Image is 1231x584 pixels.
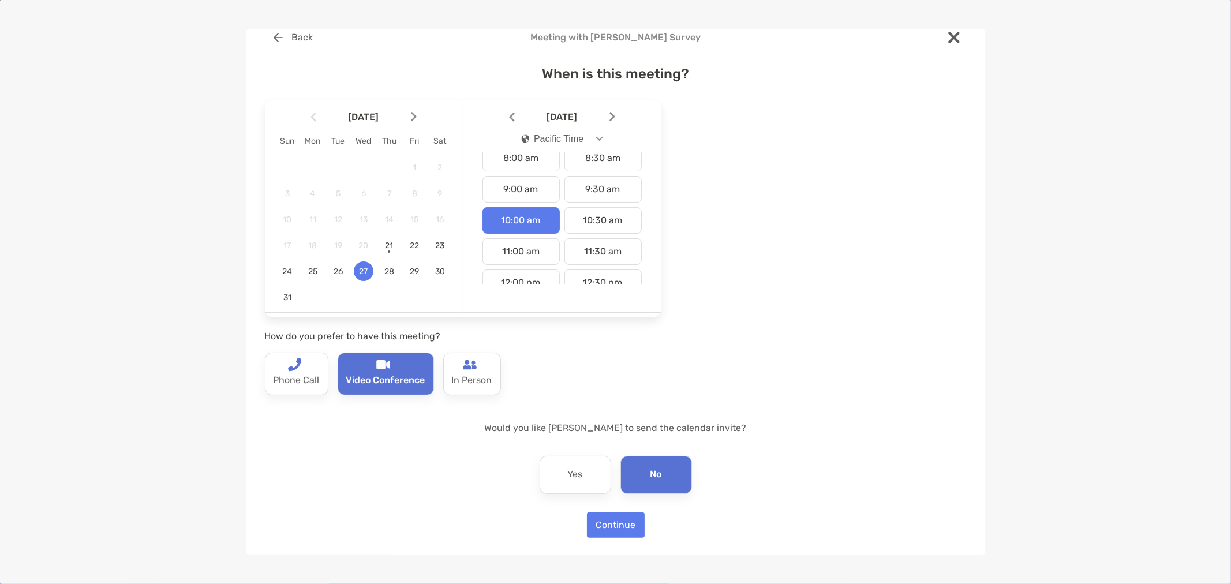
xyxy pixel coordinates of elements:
[405,241,424,250] span: 22
[650,466,662,484] p: No
[274,372,320,390] p: Phone Call
[354,267,373,276] span: 27
[354,189,373,199] span: 6
[405,163,424,173] span: 1
[587,512,645,538] button: Continue
[948,32,960,43] img: close modal
[303,215,323,224] span: 11
[568,466,583,484] p: Yes
[278,189,297,199] span: 3
[354,215,373,224] span: 13
[379,215,399,224] span: 14
[328,267,348,276] span: 26
[265,421,967,435] p: Would you like [PERSON_NAME] to send the calendar invite?
[521,134,583,144] div: Pacific Time
[354,241,373,250] span: 20
[402,136,427,146] div: Fri
[376,136,402,146] div: Thu
[379,241,399,250] span: 21
[346,372,425,390] p: Video Conference
[463,358,477,372] img: type-call
[319,111,409,122] span: [DATE]
[265,25,322,50] button: Back
[274,33,283,42] img: button icon
[275,136,300,146] div: Sun
[303,241,323,250] span: 18
[609,112,615,122] img: Arrow icon
[430,267,450,276] span: 30
[482,207,560,234] div: 10:00 am
[328,215,348,224] span: 12
[278,241,297,250] span: 17
[379,189,399,199] span: 7
[482,176,560,203] div: 9:00 am
[379,267,399,276] span: 28
[564,238,642,265] div: 11:30 am
[482,269,560,296] div: 12:00 pm
[405,267,424,276] span: 29
[430,241,450,250] span: 23
[564,176,642,203] div: 9:30 am
[482,238,560,265] div: 11:00 am
[265,32,967,43] h4: Meeting with [PERSON_NAME] Survey
[521,134,529,143] img: icon
[328,241,348,250] span: 19
[303,267,323,276] span: 25
[509,112,515,122] img: Arrow icon
[596,137,603,141] img: Open dropdown arrow
[265,329,661,343] p: How do you prefer to have this meeting?
[411,112,417,122] img: Arrow icon
[511,126,612,152] button: iconPacific Time
[452,372,492,390] p: In Person
[310,112,316,122] img: Arrow icon
[328,189,348,199] span: 5
[325,136,351,146] div: Tue
[482,145,560,171] div: 8:00 am
[351,136,376,146] div: Wed
[278,267,297,276] span: 24
[430,215,450,224] span: 16
[287,358,301,372] img: type-call
[564,145,642,171] div: 8:30 am
[405,189,424,199] span: 8
[303,189,323,199] span: 4
[564,269,642,296] div: 12:30 pm
[564,207,642,234] div: 10:30 am
[278,215,297,224] span: 10
[430,189,450,199] span: 9
[300,136,325,146] div: Mon
[376,358,390,372] img: type-call
[405,215,424,224] span: 15
[427,136,452,146] div: Sat
[517,111,607,122] span: [DATE]
[278,293,297,302] span: 31
[265,66,967,82] h4: When is this meeting?
[430,163,450,173] span: 2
